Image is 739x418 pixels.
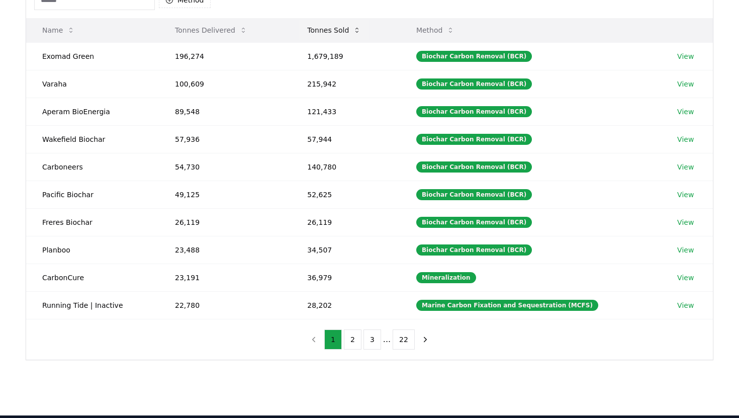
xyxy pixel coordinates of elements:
td: 121,433 [291,98,400,125]
button: 1 [324,329,342,350]
div: Biochar Carbon Removal (BCR) [416,244,532,256]
div: Marine Carbon Fixation and Sequestration (MCFS) [416,300,598,311]
div: Biochar Carbon Removal (BCR) [416,51,532,62]
td: Aperam BioEnergia [26,98,159,125]
td: Planboo [26,236,159,264]
button: 3 [363,329,381,350]
a: View [677,51,694,61]
td: 57,944 [291,125,400,153]
td: 215,942 [291,70,400,98]
td: Carboneers [26,153,159,181]
a: View [677,217,694,227]
td: 52,625 [291,181,400,208]
td: 34,507 [291,236,400,264]
td: 89,548 [159,98,291,125]
td: 1,679,189 [291,42,400,70]
button: 2 [344,329,361,350]
td: 100,609 [159,70,291,98]
a: View [677,190,694,200]
div: Biochar Carbon Removal (BCR) [416,106,532,117]
div: Mineralization [416,272,476,283]
a: View [677,162,694,172]
td: 36,979 [291,264,400,291]
div: Biochar Carbon Removal (BCR) [416,189,532,200]
a: View [677,107,694,117]
a: View [677,300,694,310]
td: 26,119 [291,208,400,236]
td: 26,119 [159,208,291,236]
button: Name [34,20,83,40]
div: Biochar Carbon Removal (BCR) [416,78,532,90]
button: 22 [393,329,415,350]
td: Wakefield Biochar [26,125,159,153]
button: Method [408,20,463,40]
td: 57,936 [159,125,291,153]
button: Tonnes Sold [299,20,369,40]
td: 140,780 [291,153,400,181]
td: Freres Biochar [26,208,159,236]
a: View [677,79,694,89]
div: Biochar Carbon Removal (BCR) [416,217,532,228]
a: View [677,273,694,283]
td: 23,488 [159,236,291,264]
td: Pacific Biochar [26,181,159,208]
td: Exomad Green [26,42,159,70]
td: 196,274 [159,42,291,70]
td: CarbonCure [26,264,159,291]
button: next page [417,329,434,350]
td: 22,780 [159,291,291,319]
td: Varaha [26,70,159,98]
a: View [677,134,694,144]
button: Tonnes Delivered [167,20,255,40]
td: 23,191 [159,264,291,291]
td: 49,125 [159,181,291,208]
td: Running Tide | Inactive [26,291,159,319]
td: 54,730 [159,153,291,181]
div: Biochar Carbon Removal (BCR) [416,161,532,173]
li: ... [383,333,391,346]
a: View [677,245,694,255]
td: 28,202 [291,291,400,319]
div: Biochar Carbon Removal (BCR) [416,134,532,145]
